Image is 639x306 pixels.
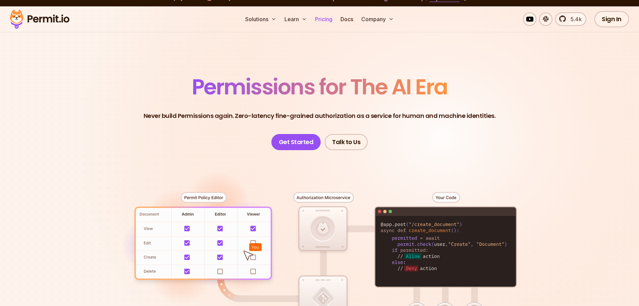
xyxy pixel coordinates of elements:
span: Permissions for The AI Era [192,72,447,102]
img: Permit logo [7,8,72,31]
p: Never build Permissions again. Zero-latency fine-grained authorization as a service for human and... [144,111,496,121]
a: Sign In [594,11,629,27]
a: Docs [338,12,356,26]
a: 5.4k [555,12,586,26]
button: Learn [282,12,310,26]
button: Solutions [243,12,279,26]
a: Pricing [312,12,335,26]
span: 5.4k [567,15,582,23]
a: Talk to Us [325,134,368,150]
button: Company [359,12,396,26]
a: Get Started [271,134,321,150]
